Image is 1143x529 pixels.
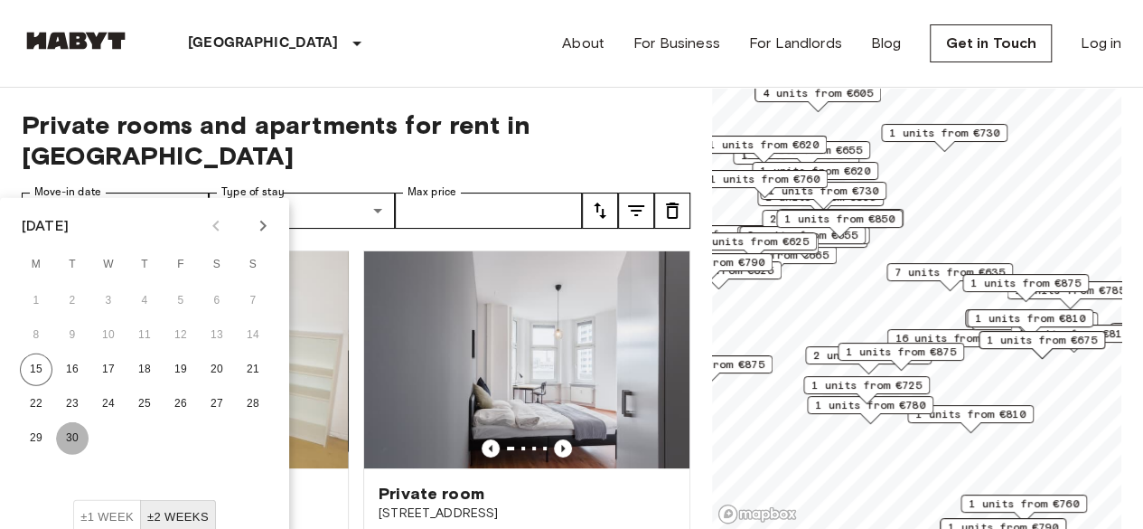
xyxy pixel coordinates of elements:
[56,354,89,386] button: 16
[907,405,1034,433] div: Map marker
[408,184,456,200] label: Max price
[811,377,922,393] span: 1 units from €725
[886,263,1013,291] div: Map marker
[709,171,820,187] span: 1 units from €760
[237,354,269,386] button: 21
[752,142,862,158] span: 2 units from €655
[379,505,675,523] span: [STREET_ADDRESS]
[237,388,269,420] button: 28
[209,193,396,229] div: Mutliple
[201,388,233,420] button: 27
[1081,33,1121,54] a: Log in
[56,422,89,455] button: 30
[618,193,654,229] button: tune
[969,496,1079,512] span: 1 units from €760
[930,24,1052,62] a: Get in Touch
[698,233,809,250] span: 2 units from €625
[663,262,773,279] span: 1 units from €825
[164,388,197,420] button: 26
[482,439,500,458] button: Previous image
[784,211,895,227] span: 1 units from €850
[20,354,52,386] button: 15
[960,495,1087,523] div: Map marker
[889,125,999,141] span: 1 units from €730
[646,225,779,253] div: Map marker
[846,344,956,360] span: 1 units from €875
[34,184,101,200] label: Move-in date
[979,331,1105,359] div: Map marker
[92,354,125,386] button: 17
[22,215,69,237] div: [DATE]
[805,346,932,374] div: Map marker
[701,170,828,198] div: Map marker
[128,354,161,386] button: 18
[760,163,870,179] span: 1 units from €620
[654,254,764,270] span: 1 units from €790
[690,232,817,260] div: Map marker
[838,343,964,371] div: Map marker
[20,422,52,455] button: 29
[654,356,764,373] span: 1 units from €875
[987,332,1097,348] span: 1 units from €675
[22,109,690,171] span: Private rooms and apartments for rent in [GEOGRAPHIC_DATA]
[717,504,797,524] a: Mapbox logo
[757,188,884,216] div: Map marker
[379,483,484,505] span: Private room
[201,247,233,283] span: Saturday
[895,264,1005,280] span: 7 units from €635
[752,162,878,190] div: Map marker
[763,85,873,101] span: 4 units from €605
[768,183,878,199] span: 1 units from €730
[128,388,161,420] button: 25
[776,210,903,238] div: Map marker
[221,184,285,200] label: Type of stay
[654,226,771,242] span: 20 units from €655
[700,136,827,164] div: Map marker
[20,388,52,420] button: 22
[965,309,1091,337] div: Map marker
[164,354,197,386] button: 19
[56,247,89,283] span: Tuesday
[364,251,689,468] img: Marketing picture of unit DE-01-047-05H
[22,32,130,50] img: Habyt
[164,247,197,283] span: Friday
[871,33,902,54] a: Blog
[654,193,690,229] button: tune
[813,347,923,364] span: 2 units from €865
[754,84,881,112] div: Map marker
[881,124,1007,152] div: Map marker
[895,330,1012,346] span: 16 units from €650
[248,211,278,241] button: Next month
[962,274,1089,302] div: Map marker
[20,247,52,283] span: Monday
[970,275,1081,291] span: 1 units from €875
[201,354,233,386] button: 20
[92,388,125,420] button: 24
[633,33,720,54] a: For Business
[92,247,125,283] span: Wednesday
[737,226,870,254] div: Map marker
[915,406,1026,422] span: 1 units from €810
[967,309,1093,337] div: Map marker
[762,210,888,238] div: Map marker
[56,388,89,420] button: 23
[815,397,925,413] span: 1 units from €780
[128,247,161,283] span: Thursday
[562,33,604,54] a: About
[582,193,618,229] button: tune
[237,247,269,283] span: Sunday
[554,439,572,458] button: Previous image
[747,227,857,243] span: 3 units from €655
[887,329,1020,357] div: Map marker
[708,137,819,153] span: 1 units from €620
[975,310,1085,326] span: 1 units from €810
[770,211,880,227] span: 2 units from €655
[749,33,842,54] a: For Landlords
[807,396,933,424] div: Map marker
[739,226,866,254] div: Map marker
[803,376,930,404] div: Map marker
[188,33,339,54] p: [GEOGRAPHIC_DATA]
